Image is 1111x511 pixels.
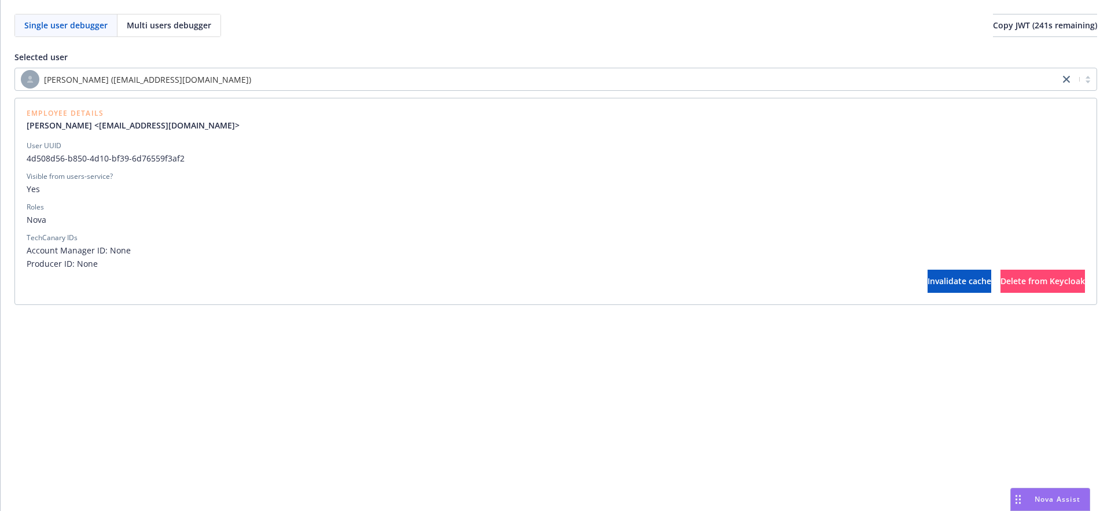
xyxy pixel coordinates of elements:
button: Invalidate cache [928,270,991,293]
span: Nova Assist [1035,494,1080,504]
span: [PERSON_NAME] ([EMAIL_ADDRESS][DOMAIN_NAME]) [44,73,251,86]
span: Single user debugger [24,19,108,31]
a: [PERSON_NAME] <[EMAIL_ADDRESS][DOMAIN_NAME]> [27,119,249,131]
span: Delete from Keycloak [1000,275,1085,286]
button: Delete from Keycloak [1000,270,1085,293]
a: close [1060,72,1073,86]
span: 4d508d56-b850-4d10-bf39-6d76559f3af2 [27,152,1085,164]
button: Copy JWT (241s remaining) [993,14,1097,37]
span: Multi users debugger [127,19,211,31]
div: Roles [27,202,44,212]
div: TechCanary IDs [27,233,78,243]
span: Producer ID: None [27,258,1085,270]
span: Copy JWT ( 241 s remaining) [993,20,1097,31]
div: User UUID [27,141,61,151]
span: Employee Details [27,110,249,117]
div: Visible from users-service? [27,171,113,182]
span: Account Manager ID: None [27,244,1085,256]
span: Invalidate cache [928,275,991,286]
button: Nova Assist [1010,488,1090,511]
span: Yes [27,183,1085,195]
span: Nova [27,214,1085,226]
span: Selected user [14,52,68,63]
div: Drag to move [1011,488,1025,510]
span: [PERSON_NAME] ([EMAIL_ADDRESS][DOMAIN_NAME]) [21,70,1054,89]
